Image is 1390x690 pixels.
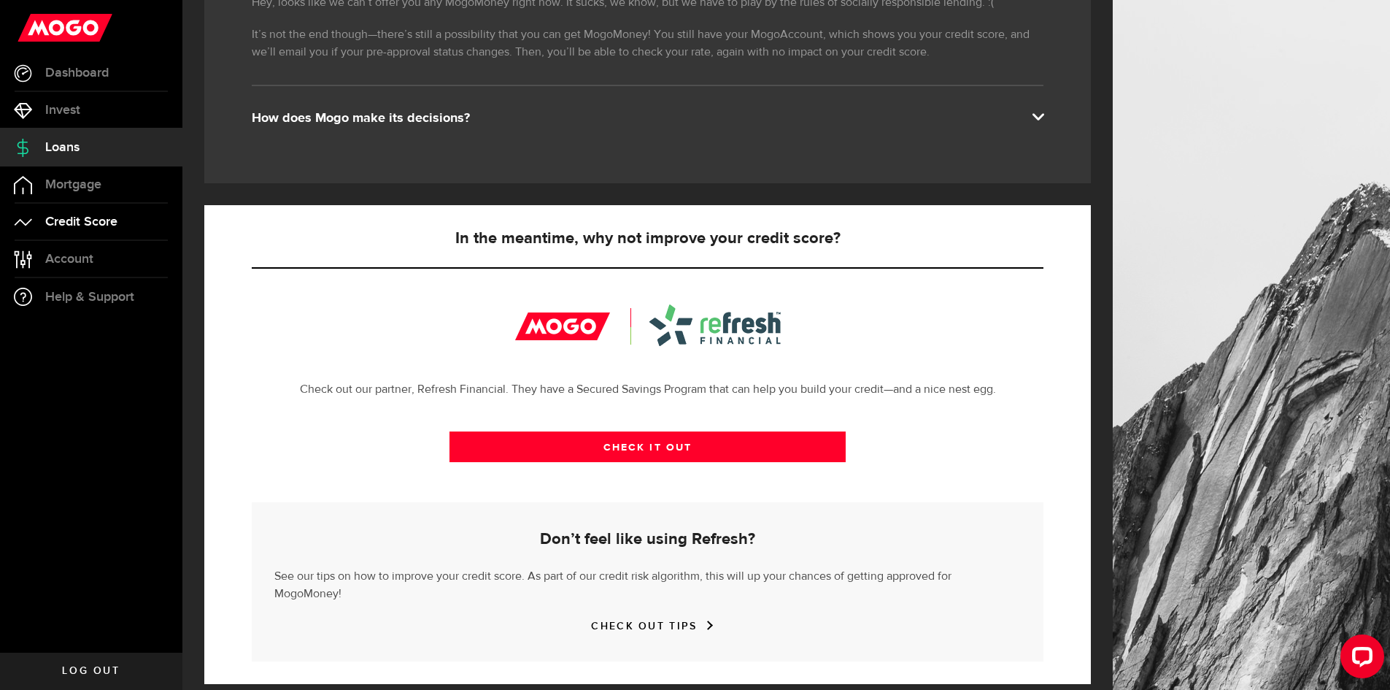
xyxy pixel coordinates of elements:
span: Help & Support [45,291,134,304]
span: Account [45,253,93,266]
a: CHECK IT OUT [449,432,846,462]
span: Mortgage [45,178,101,191]
span: Loans [45,141,80,154]
p: Check out our partner, Refresh Financial. They have a Secured Savings Program that can help you b... [252,381,1043,399]
a: CHECK OUT TIPS [591,620,703,632]
span: Log out [62,666,120,676]
span: Invest [45,104,80,117]
iframe: LiveChat chat widget [1329,629,1390,690]
p: It’s not the end though—there’s still a possibility that you can get MogoMoney! You still have yo... [252,26,1043,61]
p: See our tips on how to improve your credit score. As part of our credit risk algorithm, this will... [274,564,1021,603]
h5: Don’t feel like using Refresh? [274,531,1021,548]
h5: In the meantime, why not improve your credit score? [252,230,1043,248]
span: Credit Score [45,215,117,229]
span: Dashboard [45,66,109,80]
div: How does Mogo make its decisions? [252,110,1043,127]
